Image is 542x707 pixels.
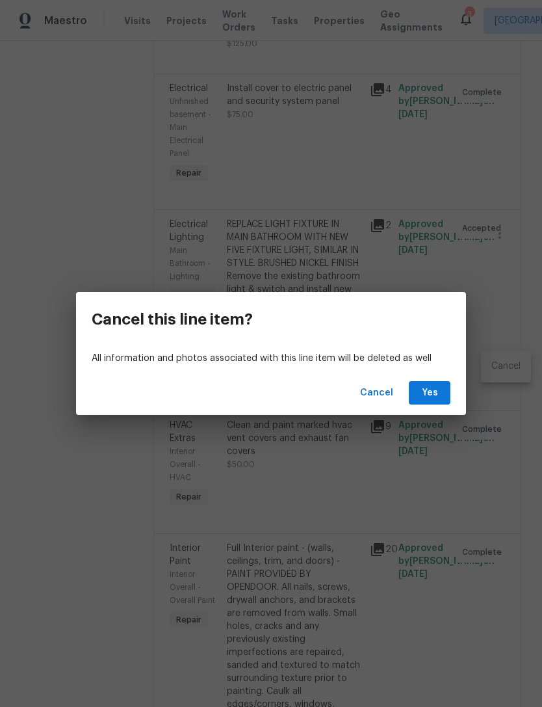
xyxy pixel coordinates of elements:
h3: Cancel this line item? [92,310,253,328]
span: Yes [419,385,440,401]
span: Cancel [360,385,393,401]
button: Cancel [355,381,398,405]
button: Yes [409,381,450,405]
p: All information and photos associated with this line item will be deleted as well [92,352,450,366]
